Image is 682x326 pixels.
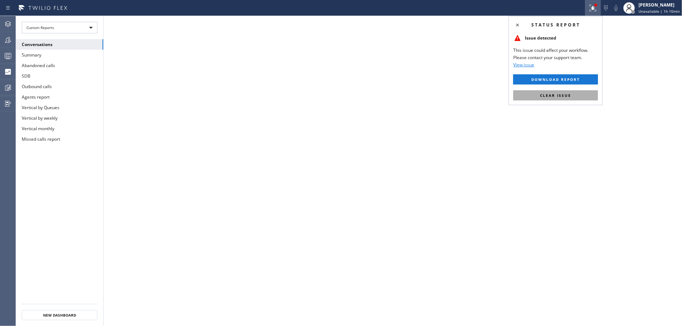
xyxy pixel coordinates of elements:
[611,3,621,13] button: Mute
[104,16,682,326] iframe: dashboard_837215d16f84
[16,102,103,113] button: Vertical by Queues
[16,81,103,92] button: Outbound calls
[16,50,103,60] button: Summary
[16,71,103,81] button: SDB
[22,22,97,33] div: Custom Reports
[16,92,103,102] button: Agents report
[16,123,103,134] button: Vertical monthly
[16,60,103,71] button: Abandoned calls
[16,39,103,50] button: Conversations
[16,113,103,123] button: Vertical by weekly
[639,9,680,14] span: Unavailable | 1h 10min
[639,2,680,8] div: [PERSON_NAME]
[22,310,97,320] button: New Dashboard
[16,134,103,144] button: Missed calls report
